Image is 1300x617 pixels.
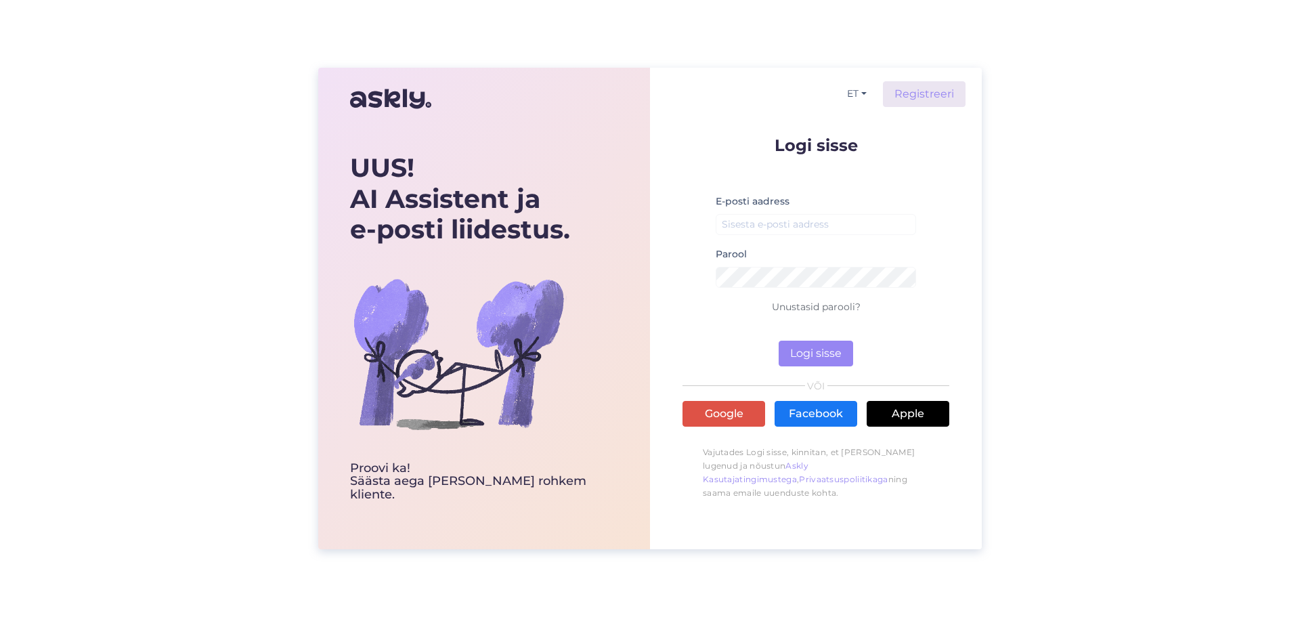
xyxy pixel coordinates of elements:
a: Privaatsuspoliitikaga [799,474,888,484]
a: Google [682,401,765,427]
p: Logi sisse [682,137,949,154]
a: Apple [867,401,949,427]
button: Logi sisse [779,341,853,366]
img: Askly [350,83,431,115]
a: Unustasid parooli? [772,301,861,313]
a: Askly Kasutajatingimustega [703,461,808,484]
input: Sisesta e-posti aadress [716,214,916,235]
div: UUS! AI Assistent ja e-posti liidestus. [350,152,618,245]
a: Facebook [775,401,857,427]
button: ET [842,84,872,104]
label: E-posti aadress [716,194,789,209]
p: Vajutades Logi sisse, kinnitan, et [PERSON_NAME] lugenud ja nõustun , ning saama emaile uuenduste... [682,439,949,507]
div: Proovi ka! Säästa aega [PERSON_NAME] rohkem kliente. [350,462,618,502]
a: Registreeri [883,81,966,107]
label: Parool [716,247,747,261]
img: bg-askly [350,245,567,462]
span: VÕI [805,381,827,391]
